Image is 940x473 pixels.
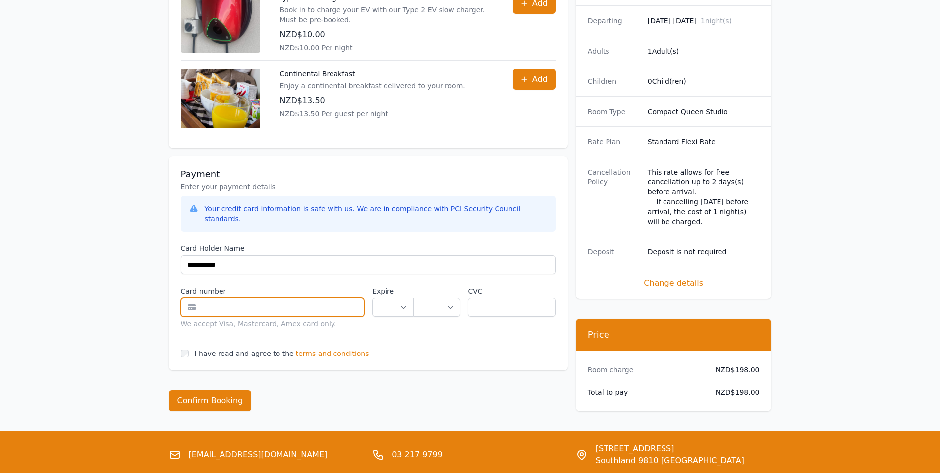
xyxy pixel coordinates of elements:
p: Book in to charge your EV with our Type 2 EV slow charger. Must be pre-booked. [280,5,493,25]
dt: Departing [588,16,640,26]
dd: Deposit is not required [648,247,760,257]
label: Expire [372,286,413,296]
p: Continental Breakfast [280,69,465,79]
dd: Compact Queen Studio [648,107,760,117]
button: Confirm Booking [169,390,252,411]
dt: Cancellation Policy [588,167,640,227]
span: Southland 9810 [GEOGRAPHIC_DATA] [596,455,744,467]
label: Card Holder Name [181,243,556,253]
button: Add [513,69,556,90]
span: 1 night(s) [701,17,732,25]
dt: Children [588,76,640,86]
dd: 0 Child(ren) [648,76,760,86]
label: . [413,286,460,296]
span: terms and conditions [296,349,369,358]
dt: Room Type [588,107,640,117]
dd: Standard Flexi Rate [648,137,760,147]
p: NZD$10.00 [280,29,493,41]
dt: Deposit [588,247,640,257]
div: This rate allows for free cancellation up to 2 days(s) before arrival. If cancelling [DATE] befor... [648,167,760,227]
p: NZD$13.50 [280,95,465,107]
div: Your credit card information is safe with us. We are in compliance with PCI Security Council stan... [205,204,548,224]
dd: NZD$198.00 [708,365,760,375]
p: Enter your payment details [181,182,556,192]
h3: Price [588,329,760,341]
span: Add [532,73,548,85]
span: Change details [588,277,760,289]
label: I have read and agree to the [195,350,294,357]
dt: Room charge [588,365,700,375]
a: 03 217 9799 [392,449,442,461]
dt: Total to pay [588,387,700,397]
dt: Rate Plan [588,137,640,147]
div: We accept Visa, Mastercard, Amex card only. [181,319,365,329]
dd: NZD$198.00 [708,387,760,397]
label: CVC [468,286,555,296]
img: Continental Breakfast [181,69,260,128]
a: [EMAIL_ADDRESS][DOMAIN_NAME] [189,449,328,461]
p: Enjoy a continental breakfast delivered to your room. [280,81,465,91]
dd: [DATE] [DATE] [648,16,760,26]
label: Card number [181,286,365,296]
p: NZD$13.50 Per guest per night [280,109,465,118]
p: NZD$10.00 Per night [280,43,493,53]
dt: Adults [588,46,640,56]
span: [STREET_ADDRESS] [596,443,744,455]
h3: Payment [181,168,556,180]
dd: 1 Adult(s) [648,46,760,56]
